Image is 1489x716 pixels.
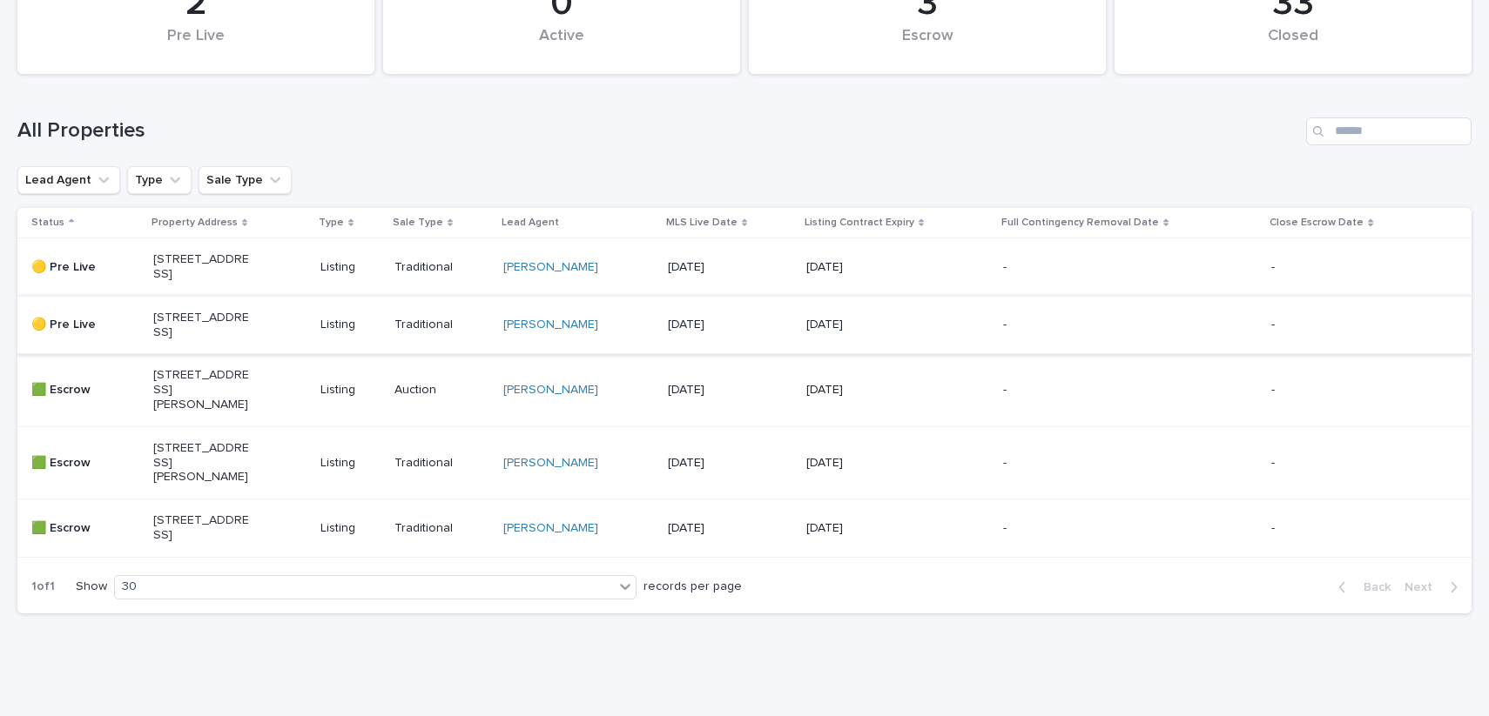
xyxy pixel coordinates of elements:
[31,318,128,332] p: 🟡 Pre Live
[806,383,903,398] p: [DATE]
[503,383,598,398] a: [PERSON_NAME]
[320,260,381,275] p: Listing
[666,213,738,232] p: MLS Live Date
[1271,260,1368,275] p: -
[806,521,903,536] p: [DATE]
[17,118,1299,144] h1: All Properties
[1398,575,1472,599] button: Next
[17,296,1472,354] tr: 🟡 Pre Live[STREET_ADDRESS]ListingTraditional[PERSON_NAME] [DATE][DATE]--
[1001,213,1159,232] p: Full Contingency Removal Date
[31,213,64,232] p: Status
[153,513,250,543] p: [STREET_ADDRESS]
[17,238,1472,297] tr: 🟡 Pre Live[STREET_ADDRESS]ListingTraditional[PERSON_NAME] [DATE][DATE]--
[1271,318,1368,332] p: -
[17,354,1472,426] tr: 🟩 Escrow[STREET_ADDRESS][PERSON_NAME]ListingAuction[PERSON_NAME] [DATE][DATE]--
[1324,575,1398,599] button: Back
[152,213,238,232] p: Property Address
[31,383,128,398] p: 🟩 Escrow
[31,456,128,471] p: 🟩 Escrow
[1003,318,1100,332] p: -
[806,318,903,332] p: [DATE]
[1003,456,1100,471] p: -
[17,499,1472,558] tr: 🟩 Escrow[STREET_ADDRESS]ListingTraditional[PERSON_NAME] [DATE][DATE]--
[319,213,344,232] p: Type
[806,260,903,275] p: [DATE]
[668,383,765,398] p: [DATE]
[1353,575,1391,599] span: Back
[153,368,250,412] p: [STREET_ADDRESS][PERSON_NAME]
[393,213,443,232] p: Sale Type
[1003,383,1100,398] p: -
[47,27,345,64] div: Pre Live
[413,27,711,64] div: Active
[778,27,1076,64] div: Escrow
[668,456,765,471] p: [DATE]
[1271,521,1368,536] p: -
[17,166,120,194] button: Lead Agent
[115,578,614,596] div: 30
[76,579,107,594] p: Show
[153,311,250,340] p: [STREET_ADDRESS]
[503,260,598,275] a: [PERSON_NAME]
[127,166,192,194] button: Type
[1003,521,1100,536] p: -
[320,456,381,471] p: Listing
[503,456,598,471] a: [PERSON_NAME]
[394,383,489,398] p: Auction
[31,260,128,275] p: 🟡 Pre Live
[394,456,489,471] p: Traditional
[643,579,742,594] p: records per page
[668,318,765,332] p: [DATE]
[394,318,489,332] p: Traditional
[17,426,1472,499] tr: 🟩 Escrow[STREET_ADDRESS][PERSON_NAME]ListingTraditional[PERSON_NAME] [DATE][DATE]--
[1270,213,1364,232] p: Close Escrow Date
[199,166,292,194] button: Sale Type
[17,565,69,608] p: 1 of 1
[1144,27,1442,64] div: Closed
[668,521,765,536] p: [DATE]
[502,213,559,232] p: Lead Agent
[153,441,250,485] p: [STREET_ADDRESS][PERSON_NAME]
[394,260,489,275] p: Traditional
[668,260,765,275] p: [DATE]
[320,521,381,536] p: Listing
[1271,383,1368,398] p: -
[394,521,489,536] p: Traditional
[503,318,598,332] a: [PERSON_NAME]
[320,318,381,332] p: Listing
[153,252,250,282] p: [STREET_ADDRESS]
[1405,575,1443,599] span: Next
[806,456,903,471] p: [DATE]
[1306,117,1472,145] input: Search
[805,213,914,232] p: Listing Contract Expiry
[31,521,128,536] p: 🟩 Escrow
[1003,260,1100,275] p: -
[503,521,598,536] a: [PERSON_NAME]
[1271,456,1368,471] p: -
[320,383,381,398] p: Listing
